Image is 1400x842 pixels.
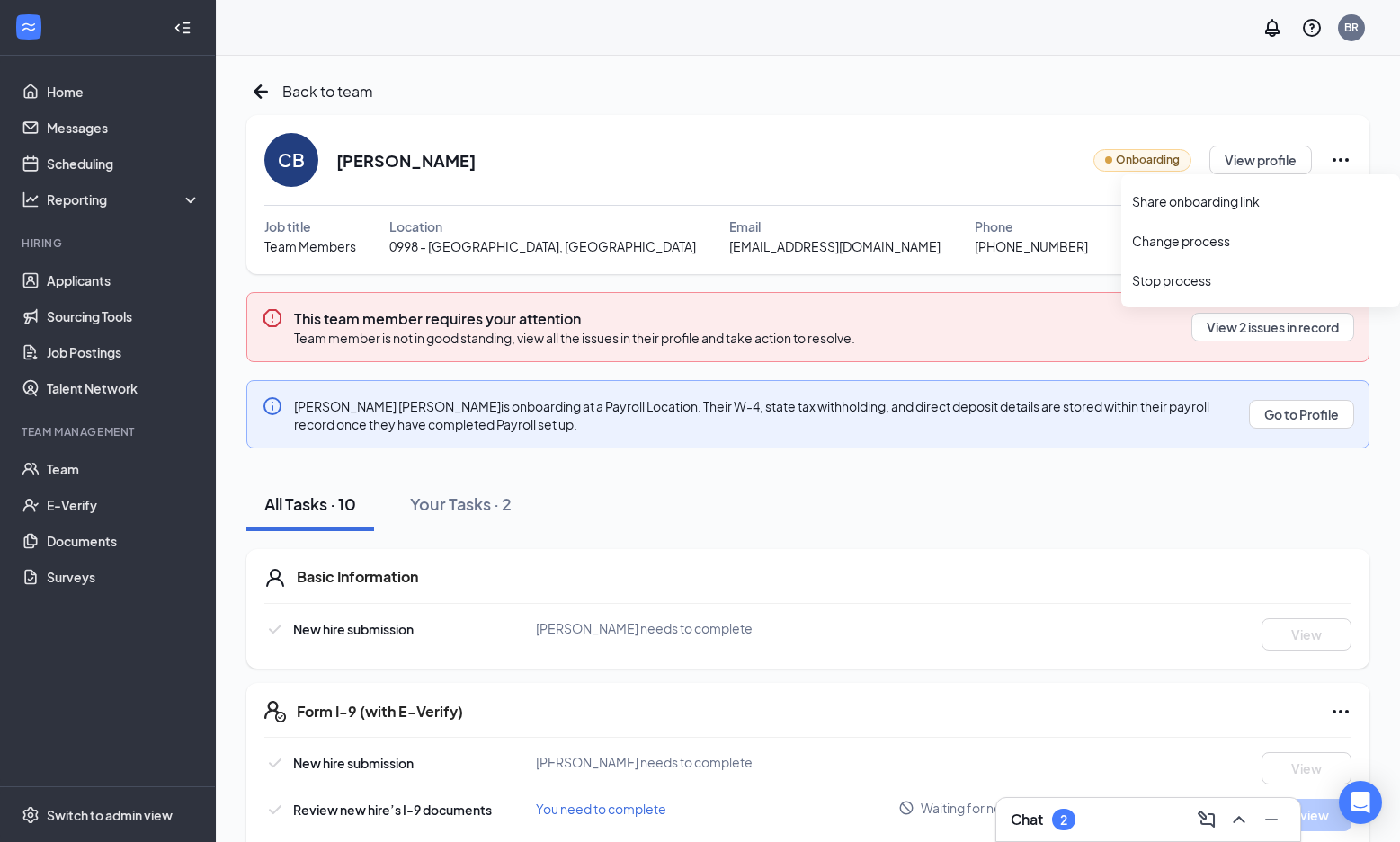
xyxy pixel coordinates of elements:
h5: Basic Information [297,567,418,587]
svg: WorkstreamLogo [20,18,38,36]
a: Job Postings [47,334,201,370]
svg: Ellipses [1330,149,1351,171]
button: View 2 issues in record [1191,313,1354,341]
h2: [PERSON_NAME] [336,149,476,172]
h3: Chat [1011,810,1043,829]
a: Talent Network [47,370,201,406]
span: Email [729,217,761,236]
svg: Analysis [22,191,40,208]
span: Phone [975,217,1013,236]
a: ArrowLeftNewBack to team [246,77,373,106]
svg: ChevronUp [1228,809,1250,830]
a: E-Verify [47,487,201,523]
button: ChevronUp [1225,805,1253,834]
div: BR [1344,20,1359,35]
span: [EMAIL_ADDRESS][DOMAIN_NAME] [729,236,941,256]
svg: Checkmark [264,618,286,640]
span: Waiting for new hire submission [921,799,1104,817]
svg: Notifications [1262,17,1283,39]
svg: Checkmark [264,752,286,774]
button: Review [1262,799,1351,831]
a: Documents [47,523,201,559]
div: Reporting [47,191,201,208]
button: View [1262,752,1351,784]
div: CB [278,147,305,173]
div: Open Intercom Messenger [1339,781,1382,824]
h3: This team member requires your attention [294,309,855,329]
button: Minimize [1257,805,1286,834]
span: New hire submission [293,621,414,637]
div: Your Tasks · 2 [410,492,512,515]
svg: ComposeMessage [1196,809,1217,830]
div: Hiring [22,235,197,251]
span: New hire submission [293,755,414,771]
a: Surveys [47,559,201,595]
a: Messages [47,110,201,146]
span: [PHONE_NUMBER] [975,236,1088,256]
h5: Form I-9 (with E-Verify) [297,702,463,722]
div: Switch to admin view [47,806,173,824]
span: Location [389,217,442,236]
svg: Error [262,307,283,329]
button: View [1262,618,1351,651]
svg: Ellipses [1330,701,1351,722]
svg: Collapse [174,19,192,37]
button: View profile [1209,146,1312,174]
div: Change process [1132,232,1389,250]
a: Home [47,74,201,110]
span: [PERSON_NAME] needs to complete [536,754,753,770]
span: 0998 - [GEOGRAPHIC_DATA], [GEOGRAPHIC_DATA] [389,236,696,256]
span: Onboarding [1116,152,1180,169]
span: Team member is not in good standing, view all the issues in their profile and take action to reso... [294,330,855,346]
a: Team [47,451,201,487]
svg: Checkmark [264,799,286,820]
span: [PERSON_NAME] needs to complete [536,620,753,636]
svg: User [264,567,286,589]
span: Team Members [264,236,356,256]
span: Back to team [282,80,373,102]
svg: FormI9EVerifyIcon [264,701,286,722]
span: Job title [264,217,311,236]
div: Team Management [22,424,197,439]
a: Applicants [47,262,201,298]
div: Stop process [1132,271,1389,289]
span: Review new hire’s I-9 documents [293,802,492,818]
svg: ArrowLeftNew [246,77,275,106]
svg: Settings [22,806,40,824]
button: ComposeMessage [1192,805,1221,834]
div: Share onboarding link [1132,192,1389,210]
a: Sourcing Tools [47,298,201,334]
svg: Blocked [898,800,914,816]
div: 2 [1060,812,1067,828]
svg: Info [262,395,283,417]
svg: QuestionInfo [1301,17,1323,39]
svg: Minimize [1261,809,1282,830]
span: You need to complete [536,801,666,817]
div: All Tasks · 10 [264,492,356,515]
a: Scheduling [47,146,201,182]
button: Go to Profile [1249,400,1354,429]
span: [PERSON_NAME] [PERSON_NAME] is onboarding at a Payroll Location. Their W-4, state tax withholding... [294,398,1209,432]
